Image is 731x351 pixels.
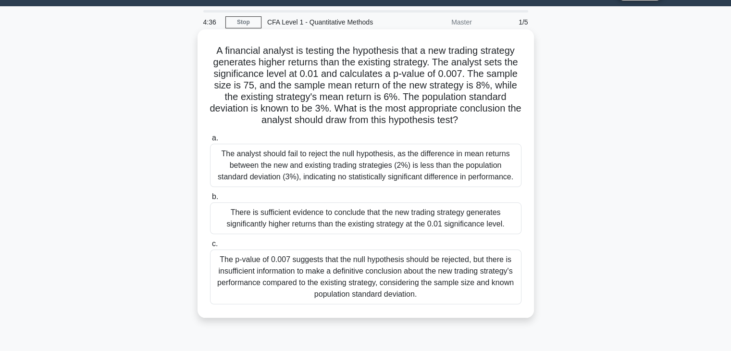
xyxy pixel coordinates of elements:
[210,250,521,304] div: The p-value of 0.007 suggests that the null hypothesis should be rejected, but there is insuffici...
[198,13,225,32] div: 4:36
[225,16,261,28] a: Stop
[212,192,218,201] span: b.
[210,144,521,187] div: The analyst should fail to reject the null hypothesis, as the difference in mean returns between ...
[261,13,394,32] div: CFA Level 1 - Quantitative Methods
[478,13,534,32] div: 1/5
[212,134,218,142] span: a.
[394,13,478,32] div: Master
[212,239,218,248] span: c.
[209,45,522,126] h5: A financial analyst is testing the hypothesis that a new trading strategy generates higher return...
[210,202,521,234] div: There is sufficient evidence to conclude that the new trading strategy generates significantly hi...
